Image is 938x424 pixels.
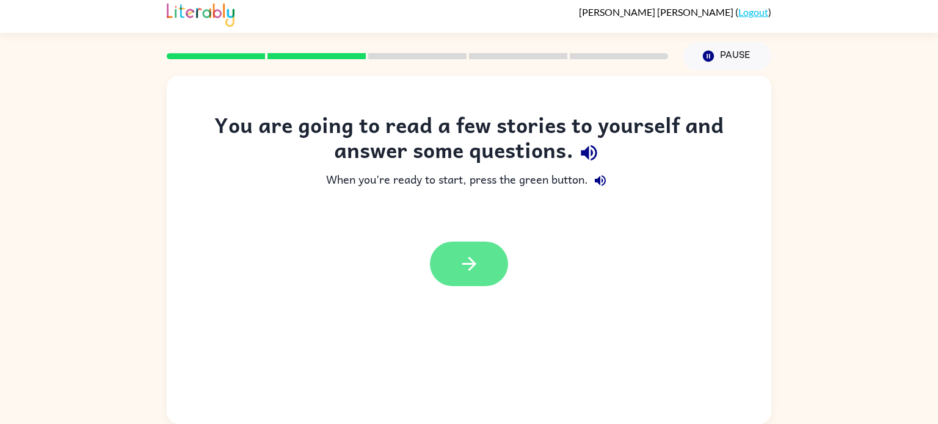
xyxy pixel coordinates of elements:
[683,42,771,70] button: Pause
[191,112,747,168] div: You are going to read a few stories to yourself and answer some questions.
[579,6,771,18] div: ( )
[738,6,768,18] a: Logout
[579,6,735,18] span: [PERSON_NAME] [PERSON_NAME]
[191,168,747,193] div: When you're ready to start, press the green button.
